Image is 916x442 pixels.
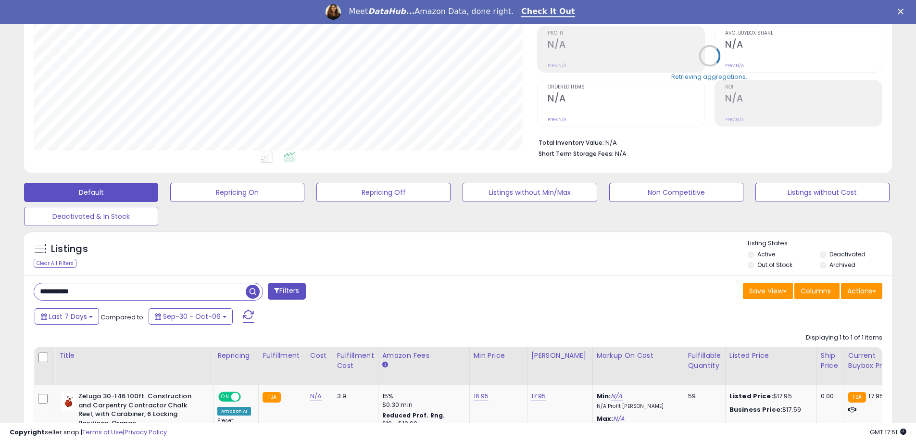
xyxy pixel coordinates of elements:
button: Repricing On [170,183,304,202]
div: 0.00 [821,392,837,401]
label: Out of Stock [757,261,792,269]
a: Privacy Policy [125,428,167,437]
small: FBA [848,392,866,403]
b: Min: [597,391,611,401]
div: $17.95 [729,392,809,401]
div: Amazon Fees [382,351,465,361]
span: Columns [801,286,831,296]
div: Fulfillment Cost [337,351,374,371]
button: Listings without Cost [755,183,890,202]
button: Filters [268,283,305,300]
a: 16.95 [474,391,489,401]
div: Meet Amazon Data, done right. [349,7,514,16]
b: Business Price: [729,405,782,414]
button: Repricing Off [316,183,451,202]
a: 17.95 [531,391,546,401]
h5: Listings [51,242,88,256]
button: Deactivated & In Stock [24,207,158,226]
span: 2025-10-14 17:51 GMT [870,428,906,437]
b: Reduced Prof. Rng. [382,411,445,419]
div: seller snap | | [10,428,167,437]
div: Amazon AI [217,407,251,416]
button: Actions [841,283,882,299]
div: Close [898,9,907,14]
i: DataHub... [368,7,414,16]
img: Profile image for Georgie [326,4,341,20]
span: 17.95 [868,391,883,401]
p: N/A Profit [PERSON_NAME] [597,403,677,410]
div: 59 [688,392,718,401]
div: Title [59,351,209,361]
span: Sep-30 - Oct-06 [163,312,221,321]
span: Last 7 Days [49,312,87,321]
small: FBA [263,392,280,403]
div: $0.30 min [382,401,462,409]
small: Amazon Fees. [382,361,388,369]
div: Clear All Filters [34,259,76,268]
button: Non Competitive [609,183,743,202]
div: 3.9 [337,392,371,401]
th: The percentage added to the cost of goods (COGS) that forms the calculator for Min & Max prices. [592,347,684,385]
label: Archived [829,261,855,269]
p: Listing States: [748,239,892,248]
div: 15% [382,392,462,401]
div: Fulfillment [263,351,301,361]
div: Current Buybox Price [848,351,898,371]
div: Cost [310,351,329,361]
img: 21q9r27I25L._SL40_.jpg [62,392,76,411]
span: OFF [239,393,255,401]
div: Listed Price [729,351,813,361]
strong: Copyright [10,428,45,437]
b: Zeluga 30-146 100ft. Construction and Carpentry Contractor Chalk Reel, with Carabiner, 6 Locking ... [78,392,195,430]
button: Default [24,183,158,202]
button: Listings without Min/Max [463,183,597,202]
a: Check It Out [521,7,575,17]
div: Retrieving aggregations.. [671,72,749,81]
label: Deactivated [829,250,866,258]
div: [PERSON_NAME] [531,351,589,361]
button: Save View [743,283,793,299]
div: Displaying 1 to 1 of 1 items [806,333,882,342]
a: N/A [310,391,322,401]
div: Repricing [217,351,254,361]
b: Listed Price: [729,391,773,401]
span: ON [219,393,231,401]
a: N/A [611,391,622,401]
div: Fulfillable Quantity [688,351,721,371]
div: Ship Price [821,351,840,371]
div: Markup on Cost [597,351,680,361]
a: Terms of Use [82,428,123,437]
button: Last 7 Days [35,308,99,325]
div: $17.59 [729,405,809,414]
button: Sep-30 - Oct-06 [149,308,233,325]
button: Columns [794,283,840,299]
div: Min Price [474,351,523,361]
label: Active [757,250,775,258]
span: Compared to: [100,313,145,322]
